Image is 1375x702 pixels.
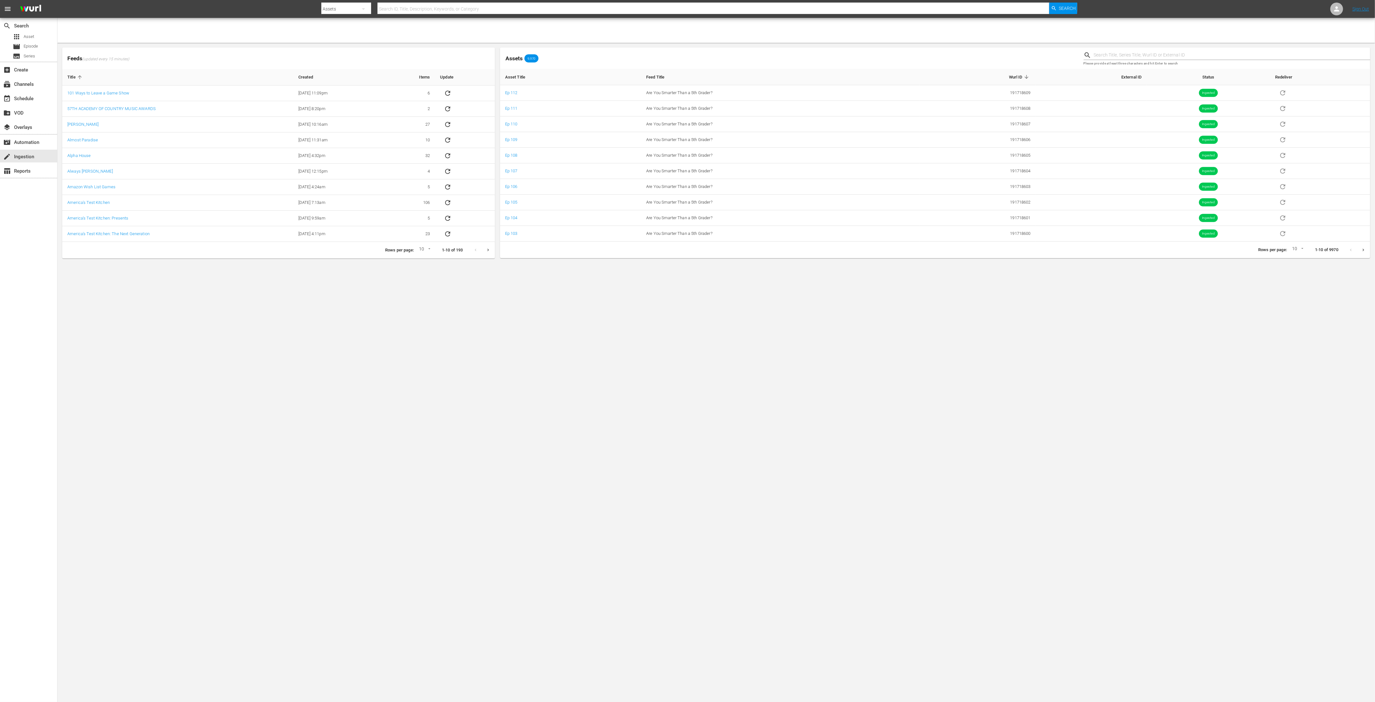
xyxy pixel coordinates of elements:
[1036,69,1147,85] th: External ID
[435,69,495,86] th: Update
[641,132,920,148] td: Are You Smarter Than a 5th Grader?
[3,167,11,175] span: Reports
[3,22,11,30] span: Search
[3,66,11,74] span: Create
[1258,247,1287,253] p: Rows per page:
[920,148,1036,163] td: 191718605
[505,137,518,142] a: Ep 109
[1275,137,1290,142] span: Asset is in future lineups. Remove all episodes that contain this asset before redelivering
[293,179,386,195] td: [DATE] 4:24am
[1199,169,1218,174] span: Ingested
[386,211,435,226] td: 5
[920,163,1036,179] td: 191718604
[1147,69,1270,85] th: Status
[1199,231,1218,236] span: Ingested
[386,179,435,195] td: 5
[641,226,920,242] td: Are You Smarter Than a 5th Grader?
[1357,244,1370,256] button: Next page
[1199,200,1218,205] span: Ingested
[67,169,113,174] a: Always [PERSON_NAME]
[1199,216,1218,220] span: Ingested
[386,117,435,132] td: 27
[505,153,518,158] a: Ep 108
[1275,199,1290,204] span: Asset is in future lineups. Remove all episodes that contain this asset before redelivering
[293,101,386,117] td: [DATE] 8:20pm
[67,200,110,205] a: America's Test Kitchen
[920,85,1036,101] td: 191718609
[293,148,386,164] td: [DATE] 4:32pm
[641,195,920,210] td: Are You Smarter Than a 5th Grader?
[482,244,494,256] button: Next page
[1275,90,1290,95] span: Asset is in future lineups. Remove all episodes that contain this asset before redelivering
[386,101,435,117] td: 2
[920,132,1036,148] td: 191718606
[920,210,1036,226] td: 191718601
[641,179,920,195] td: Are You Smarter Than a 5th Grader?
[1275,215,1290,220] span: Asset is in future lineups. Remove all episodes that contain this asset before redelivering
[1199,153,1218,158] span: Ingested
[13,33,20,41] span: Asset
[500,69,1370,242] table: sticky table
[386,195,435,211] td: 106
[3,123,11,131] span: Overlays
[641,69,920,85] th: Feed Title
[293,132,386,148] td: [DATE] 11:31am
[24,43,38,49] span: Episode
[386,148,435,164] td: 32
[505,168,518,173] a: Ep 107
[505,55,523,62] span: Assets
[293,195,386,211] td: [DATE] 7:13am
[67,74,84,80] span: Title
[1059,3,1076,14] span: Search
[1275,231,1290,235] span: Asset is in future lineups. Remove all episodes that contain this asset before redelivering
[1352,6,1369,11] a: Sign Out
[920,195,1036,210] td: 191718602
[293,226,386,242] td: [DATE] 4:11pm
[505,215,518,220] a: Ep 104
[24,34,34,40] span: Asset
[386,164,435,179] td: 4
[1199,91,1218,95] span: Ingested
[293,164,386,179] td: [DATE] 12:15pm
[67,184,116,189] a: Amazon Wish List Games
[1315,247,1338,253] p: 1-10 of 9970
[1199,184,1218,189] span: Ingested
[641,163,920,179] td: Are You Smarter Than a 5th Grader?
[82,57,129,62] span: (updated every 15 minutes)
[298,74,321,80] span: Created
[1275,153,1290,157] span: Asset is in future lineups. Remove all episodes that contain this asset before redelivering
[1275,168,1290,173] span: Asset is in future lineups. Remove all episodes that contain this asset before redelivering
[505,90,518,95] a: Ep 112
[67,106,156,111] a: 57TH ACADEMY OF COUNTRY MUSIC AWARDS
[1275,121,1290,126] span: Asset is in future lineups. Remove all episodes that contain this asset before redelivering
[386,69,435,86] th: Items
[385,247,414,253] p: Rows per page:
[293,117,386,132] td: [DATE] 10:16am
[920,101,1036,116] td: 191718608
[1199,122,1218,127] span: Ingested
[442,247,463,253] p: 1-10 of 193
[4,5,11,13] span: menu
[62,69,495,242] table: sticky table
[13,52,20,60] span: Series
[525,56,539,60] span: 9,970
[1094,50,1370,60] input: Search Title, Series Title, Wurl ID or External ID
[505,200,518,205] a: Ep 105
[920,226,1036,242] td: 191718600
[1275,106,1290,110] span: Asset is in future lineups. Remove all episodes that contain this asset before redelivering
[67,216,128,220] a: America's Test Kitchen: Presents
[505,231,518,236] a: Ep 103
[1270,69,1370,85] th: Redeliver
[3,138,11,146] span: Automation
[1275,184,1290,189] span: Asset is in future lineups. Remove all episodes that contain this asset before redelivering
[15,2,46,17] img: ans4CAIJ8jUAAAAAAAAAAAAAAAAAAAAAAAAgQb4GAAAAAAAAAAAAAAAAAAAAAAAAJMjXAAAAAAAAAAAAAAAAAAAAAAAAgAT5G...
[920,116,1036,132] td: 191718607
[386,86,435,101] td: 6
[416,245,432,255] div: 10
[62,53,495,64] span: Feeds
[1084,61,1370,66] p: Please provide at least three characters and hit Enter to search
[386,132,435,148] td: 10
[1199,138,1218,142] span: Ingested
[920,179,1036,195] td: 191718603
[67,91,129,95] a: 101 Ways to Leave a Game Show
